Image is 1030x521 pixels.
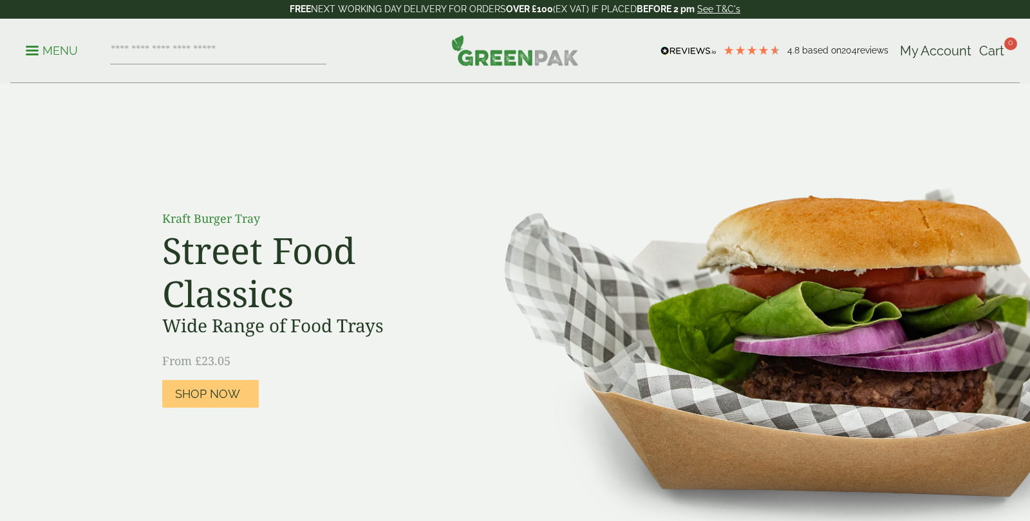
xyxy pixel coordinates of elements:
[162,210,452,227] p: Kraft Burger Tray
[162,315,452,337] h3: Wide Range of Food Trays
[162,380,259,408] a: Shop Now
[26,43,78,56] a: Menu
[506,4,553,14] strong: OVER £100
[290,4,311,14] strong: FREE
[979,41,1004,61] a: Cart 0
[979,43,1004,59] span: Cart
[802,45,841,55] span: Based on
[1004,37,1017,50] span: 0
[660,46,716,55] img: REVIEWS.io
[857,45,888,55] span: reviews
[900,41,971,61] a: My Account
[841,45,857,55] span: 204
[162,229,452,315] h2: Street Food Classics
[723,44,781,56] div: 4.79 Stars
[787,45,802,55] span: 4.8
[162,353,230,368] span: From £23.05
[26,43,78,59] p: Menu
[697,4,740,14] a: See T&C's
[637,4,695,14] strong: BEFORE 2 pm
[175,387,240,401] span: Shop Now
[900,43,971,59] span: My Account
[451,35,579,66] img: GreenPak Supplies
